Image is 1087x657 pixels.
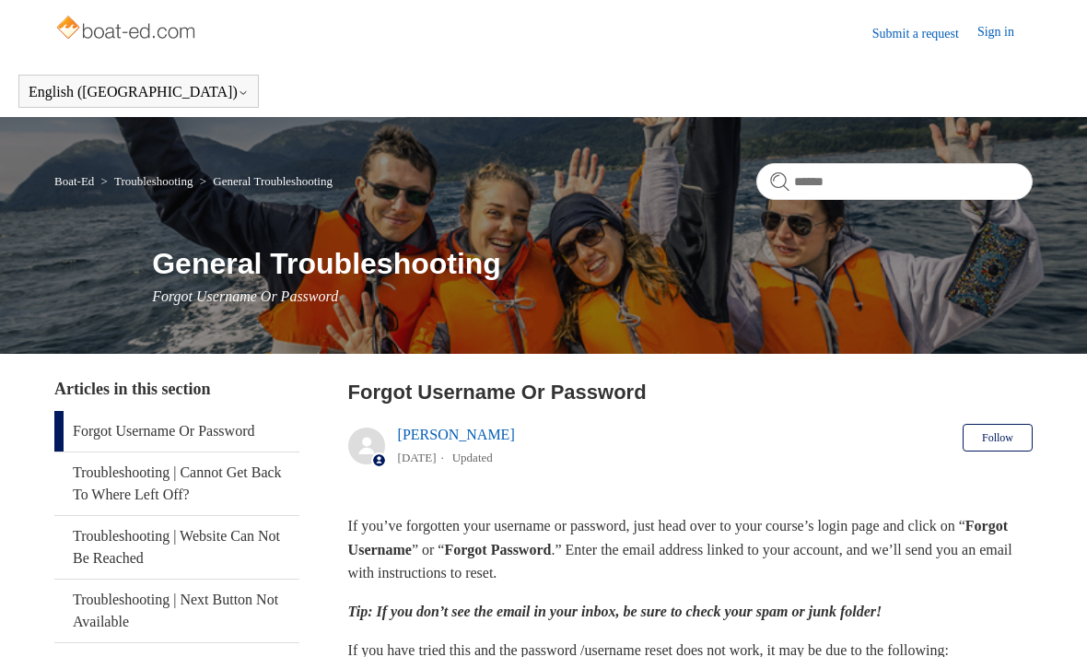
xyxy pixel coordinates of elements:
p: If you’ve forgotten your username or password, just head over to your course’s login page and cli... [348,514,1033,585]
button: Follow Article [963,424,1033,452]
a: Boat-Ed [54,174,94,188]
strong: Forgot Password [444,542,551,557]
a: Submit a request [872,24,977,43]
li: Boat-Ed [54,174,98,188]
img: Boat-Ed Help Center home page [54,11,201,48]
a: Troubleshooting [114,174,193,188]
button: English ([GEOGRAPHIC_DATA]) [29,84,249,100]
span: Forgot Username Or Password [152,288,338,304]
strong: Forgot Username [348,518,1008,557]
li: Updated [452,451,493,464]
li: Troubleshooting [98,174,196,188]
h2: Forgot Username Or Password [348,377,1033,407]
a: Forgot Username Or Password [54,411,299,452]
span: Articles in this section [54,380,210,398]
a: General Troubleshooting [213,174,333,188]
input: Search [756,163,1033,200]
li: General Troubleshooting [196,174,333,188]
time: 05/20/2025, 14:58 [398,451,437,464]
a: Troubleshooting | Cannot Get Back To Where Left Off? [54,452,299,515]
a: Troubleshooting | Next Button Not Available [54,580,299,642]
a: Sign in [977,22,1033,44]
a: Troubleshooting | Website Can Not Be Reached [54,516,299,579]
h1: General Troubleshooting [152,241,1033,286]
a: [PERSON_NAME] [398,427,515,442]
em: Tip: If you don’t see the email in your inbox, be sure to check your spam or junk folder! [348,604,882,619]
